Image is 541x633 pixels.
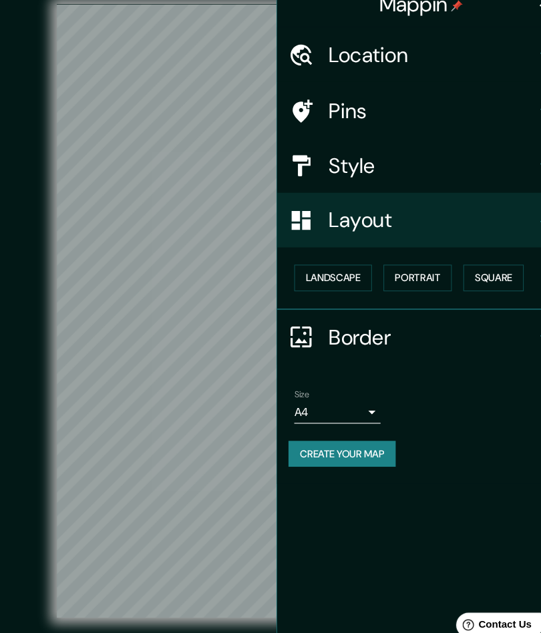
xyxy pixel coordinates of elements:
[274,95,541,146] div: Pins
[369,9,446,33] h4: Mappin
[422,581,526,618] iframe: Help widget launcher
[322,108,514,132] h4: Pins
[274,146,541,196] div: Style
[274,196,541,247] div: Layout
[322,159,514,183] h4: Style
[322,210,514,234] h4: Layout
[274,43,541,93] div: Location
[290,389,370,411] div: A4
[322,319,514,343] h4: Border
[285,427,384,451] button: Create your map
[290,263,362,288] button: Landscape
[63,612,474,628] p: Any problems, suggestions, or concerns please email .
[69,21,472,591] canvas: Map
[447,263,503,288] button: Square
[290,377,304,389] label: Size
[322,56,514,80] h4: Location
[435,17,446,28] img: pin-icon.png
[274,305,541,356] div: Border
[373,263,436,288] button: Portrait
